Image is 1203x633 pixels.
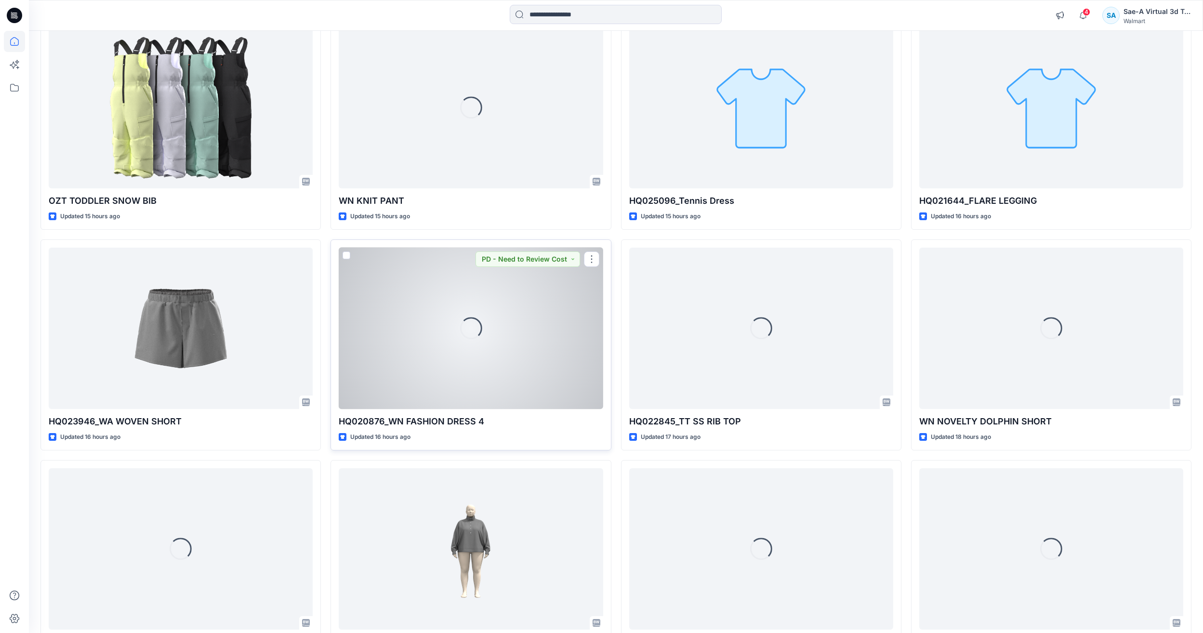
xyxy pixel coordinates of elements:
p: Updated 15 hours ago [60,211,120,222]
p: Updated 17 hours ago [641,432,701,442]
div: Sae-A Virtual 3d Team [1124,6,1191,17]
div: Walmart [1124,17,1191,25]
a: OZT TODDLER SNOW BIB [49,27,313,188]
p: Updated 16 hours ago [350,432,410,442]
span: 4 [1083,8,1090,16]
p: WN NOVELTY DOLPHIN SHORT [919,415,1183,428]
a: HQ021644_FLARE LEGGING [919,27,1183,188]
a: HQ025096_Tennis Dress [629,27,893,188]
a: HQ022881_FIT_3XL_TT QTR BUTTON PULLOVER [339,468,603,630]
p: OZT TODDLER SNOW BIB [49,194,313,208]
p: HQ021644_FLARE LEGGING [919,194,1183,208]
p: Updated 15 hours ago [641,211,701,222]
a: HQ023946_WA WOVEN SHORT [49,248,313,409]
p: HQ020876_WN FASHION DRESS 4 [339,415,603,428]
p: HQ022845_TT SS RIB TOP [629,415,893,428]
p: Updated 16 hours ago [931,211,991,222]
p: HQ023946_WA WOVEN SHORT [49,415,313,428]
p: Updated 18 hours ago [931,432,991,442]
p: Updated 15 hours ago [350,211,410,222]
p: HQ025096_Tennis Dress [629,194,893,208]
div: SA [1102,7,1120,24]
p: Updated 16 hours ago [60,432,120,442]
p: WN KNIT PANT [339,194,603,208]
